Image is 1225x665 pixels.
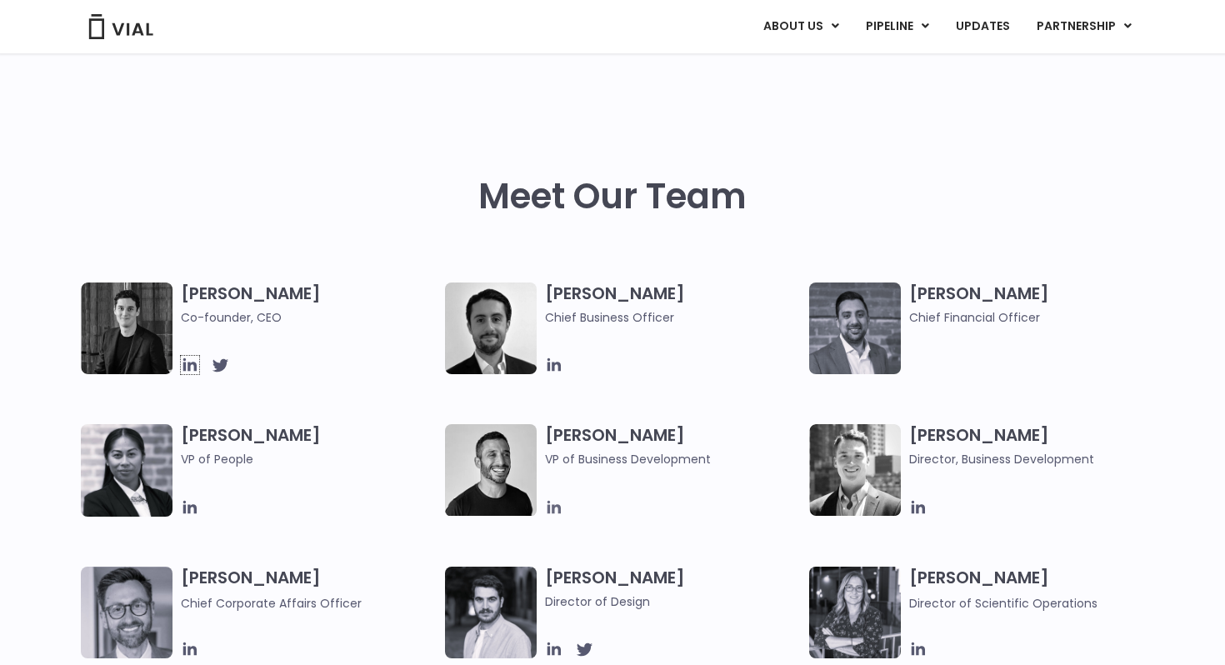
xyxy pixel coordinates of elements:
[852,12,942,41] a: PIPELINEMenu Toggle
[809,567,901,658] img: Headshot of smiling woman named Sarah
[87,14,154,39] img: Vial Logo
[909,450,1165,468] span: Director, Business Development
[181,450,437,468] span: VP of People
[181,595,362,612] span: Chief Corporate Affairs Officer
[545,450,801,468] span: VP of Business Development
[181,308,437,327] span: Co-founder, CEO
[478,177,747,217] h2: Meet Our Team
[909,567,1165,612] h3: [PERSON_NAME]
[545,424,801,468] h3: [PERSON_NAME]
[445,424,537,516] img: A black and white photo of a man smiling.
[545,567,801,611] h3: [PERSON_NAME]
[81,282,172,374] img: A black and white photo of a man in a suit attending a Summit.
[181,567,437,612] h3: [PERSON_NAME]
[81,567,172,658] img: Paolo-M
[545,592,801,611] span: Director of Design
[909,282,1165,327] h3: [PERSON_NAME]
[81,424,172,517] img: Catie
[809,424,901,516] img: A black and white photo of a smiling man in a suit at ARVO 2023.
[909,595,1097,612] span: Director of Scientific Operations
[942,12,1022,41] a: UPDATES
[445,567,537,658] img: Headshot of smiling man named Albert
[1023,12,1145,41] a: PARTNERSHIPMenu Toggle
[181,424,437,492] h3: [PERSON_NAME]
[909,308,1165,327] span: Chief Financial Officer
[545,308,801,327] span: Chief Business Officer
[809,282,901,374] img: Headshot of smiling man named Samir
[181,282,437,327] h3: [PERSON_NAME]
[545,282,801,327] h3: [PERSON_NAME]
[445,282,537,374] img: A black and white photo of a man in a suit holding a vial.
[750,12,852,41] a: ABOUT USMenu Toggle
[909,424,1165,468] h3: [PERSON_NAME]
